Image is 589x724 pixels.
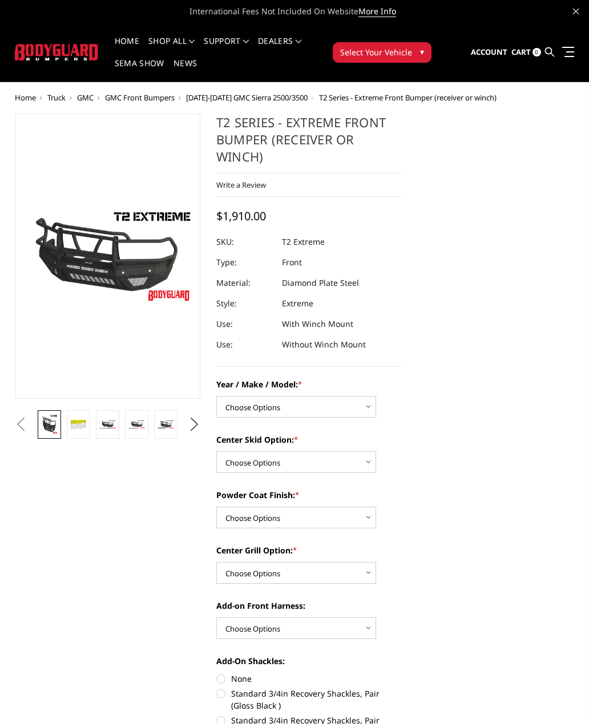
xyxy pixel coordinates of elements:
a: shop all [148,37,195,59]
a: Account [471,37,507,68]
img: T2 Series - Extreme Front Bumper (receiver or winch) [70,419,87,430]
label: None [216,673,402,685]
a: SEMA Show [115,59,164,82]
a: More Info [358,6,396,17]
dd: With Winch Mount [282,314,353,334]
a: Dealers [258,37,301,59]
button: Previous [12,416,29,433]
label: Center Skid Option: [216,434,402,446]
a: T2 Series - Extreme Front Bumper (receiver or winch) [15,114,200,399]
label: Center Grill Option: [216,544,402,556]
h1: T2 Series - Extreme Front Bumper (receiver or winch) [216,114,402,173]
dt: Use: [216,314,273,334]
label: Add-on Front Harness: [216,600,402,612]
a: GMC Front Bumpers [105,92,175,103]
dt: Style: [216,293,273,314]
span: Cart [511,47,531,57]
span: 0 [532,48,541,56]
a: News [174,59,197,82]
dt: Type: [216,252,273,273]
a: Home [115,37,139,59]
dt: Material: [216,273,273,293]
img: T2 Series - Extreme Front Bumper (receiver or winch) [99,420,116,429]
label: Add-On Shackles: [216,655,402,667]
dd: Extreme [282,293,313,314]
label: Year / Make / Model: [216,378,402,390]
img: T2 Series - Extreme Front Bumper (receiver or winch) [128,420,145,429]
span: Account [471,47,507,57]
dd: T2 Extreme [282,232,325,252]
dd: Without Winch Mount [282,334,366,355]
a: Write a Review [216,180,266,190]
span: $1,910.00 [216,208,266,224]
span: T2 Series - Extreme Front Bumper (receiver or winch) [319,92,497,103]
dt: SKU: [216,232,273,252]
img: T2 Series - Extreme Front Bumper (receiver or winch) [41,414,58,435]
button: Select Your Vehicle [333,42,431,63]
label: Standard 3/4in Recovery Shackles, Pair (Gloss Black ) [216,687,402,711]
a: [DATE]-[DATE] GMC Sierra 2500/3500 [186,92,308,103]
button: Next [186,416,203,433]
dt: Use: [216,334,273,355]
a: Cart 0 [511,37,541,68]
a: GMC [77,92,94,103]
a: Home [15,92,36,103]
span: ▾ [420,46,424,58]
label: Powder Coat Finish: [216,489,402,501]
dd: Diamond Plate Steel [282,273,359,293]
img: BODYGUARD BUMPERS [15,44,99,60]
img: T2 Series - Extreme Front Bumper (receiver or winch) [158,420,174,429]
a: Truck [47,92,66,103]
dd: Front [282,252,302,273]
span: Select Your Vehicle [340,46,412,58]
a: Support [204,37,249,59]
